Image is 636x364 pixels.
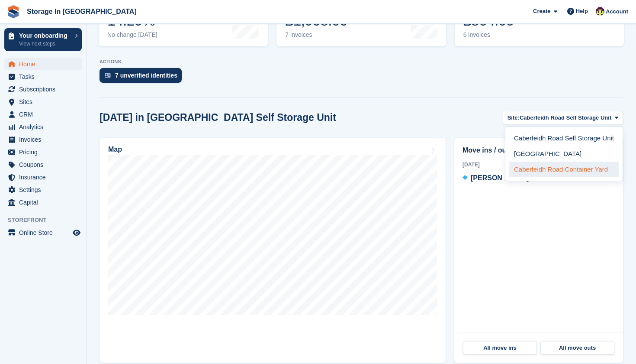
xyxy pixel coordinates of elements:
[4,121,82,133] a: menu
[107,31,157,39] div: No change [DATE]
[596,7,604,16] img: Colin Wood
[503,111,623,125] button: Site: Caberfeidh Road Self Storage Unit
[4,28,82,51] a: Your onboarding View next steps
[471,174,529,182] span: [PERSON_NAME]
[4,83,82,95] a: menu
[4,146,82,158] a: menu
[4,184,82,196] a: menu
[19,146,71,158] span: Pricing
[23,4,140,19] a: Storage In [GEOGRAPHIC_DATA]
[7,5,20,18] img: stora-icon-8386f47178a22dfd0bd8f6a31ec36ba5ce8667c1dd55bd0f319d3a0aa187defe.svg
[509,146,619,162] a: [GEOGRAPHIC_DATA]
[508,114,520,122] span: Site:
[4,227,82,239] a: menu
[100,112,336,123] h2: [DATE] in [GEOGRAPHIC_DATA] Self Storage Unit
[509,130,619,146] a: Caberfeidh Road Self Storage Unit
[19,196,71,208] span: Capital
[4,133,82,146] a: menu
[19,40,71,48] p: View next steps
[285,31,350,39] div: 7 invoices
[115,72,177,79] div: 7 unverified identities
[606,7,628,16] span: Account
[19,184,71,196] span: Settings
[19,133,71,146] span: Invoices
[4,71,82,83] a: menu
[100,138,446,363] a: Map
[19,83,71,95] span: Subscriptions
[19,71,71,83] span: Tasks
[540,341,614,355] a: All move outs
[19,108,71,120] span: CRM
[463,341,537,355] a: All move ins
[19,159,71,171] span: Coupons
[463,173,564,184] a: [PERSON_NAME] Not allocated
[19,96,71,108] span: Sites
[520,114,611,122] span: Caberfeidh Road Self Storage Unit
[4,108,82,120] a: menu
[19,121,71,133] span: Analytics
[100,59,623,65] p: ACTIONS
[105,73,111,78] img: verify_identity-adf6edd0f0f0b5bbfe63781bf79b02c33cf7c696d77639b501bdc392416b5a36.svg
[463,31,523,39] div: 6 invoices
[509,162,619,177] a: Caberfeidh Road Container Yard
[100,68,186,87] a: 7 unverified identities
[19,58,71,70] span: Home
[463,161,615,169] div: [DATE]
[533,7,550,16] span: Create
[4,159,82,171] a: menu
[4,58,82,70] a: menu
[4,96,82,108] a: menu
[108,146,122,153] h2: Map
[19,32,71,39] p: Your onboarding
[8,216,86,224] span: Storefront
[576,7,588,16] span: Help
[71,227,82,238] a: Preview store
[463,145,615,156] h2: Move ins / outs
[4,171,82,183] a: menu
[19,227,71,239] span: Online Store
[4,196,82,208] a: menu
[19,171,71,183] span: Insurance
